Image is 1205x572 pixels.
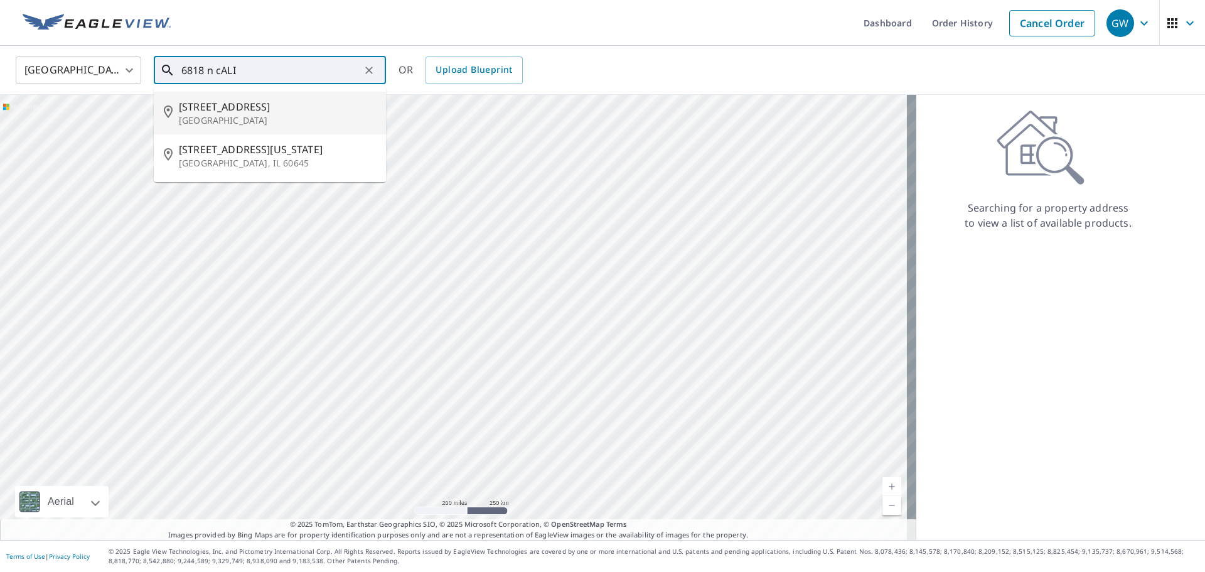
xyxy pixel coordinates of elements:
a: Terms of Use [6,552,45,561]
p: Searching for a property address to view a list of available products. [964,200,1132,230]
div: Aerial [44,486,78,517]
input: Search by address or latitude-longitude [181,53,360,88]
span: Upload Blueprint [436,62,512,78]
div: [GEOGRAPHIC_DATA] [16,53,141,88]
a: Current Level 5, Zoom Out [882,496,901,515]
span: © 2025 TomTom, Earthstar Geographics SIO, © 2025 Microsoft Corporation, © [290,519,627,530]
a: Privacy Policy [49,552,90,561]
div: OR [399,57,523,84]
span: [STREET_ADDRESS] [179,99,376,114]
a: Upload Blueprint [426,57,522,84]
p: | [6,553,90,560]
a: Terms [606,519,627,529]
button: Clear [360,62,378,79]
div: GW [1106,9,1134,37]
p: [GEOGRAPHIC_DATA], IL 60645 [179,157,376,170]
p: © 2025 Eagle View Technologies, Inc. and Pictometry International Corp. All Rights Reserved. Repo... [109,547,1199,566]
p: [GEOGRAPHIC_DATA] [179,114,376,127]
a: Cancel Order [1009,10,1095,36]
span: [STREET_ADDRESS][US_STATE] [179,142,376,157]
div: Aerial [15,486,109,517]
a: Current Level 5, Zoom In [882,477,901,496]
a: OpenStreetMap [551,519,604,529]
img: EV Logo [23,14,171,33]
